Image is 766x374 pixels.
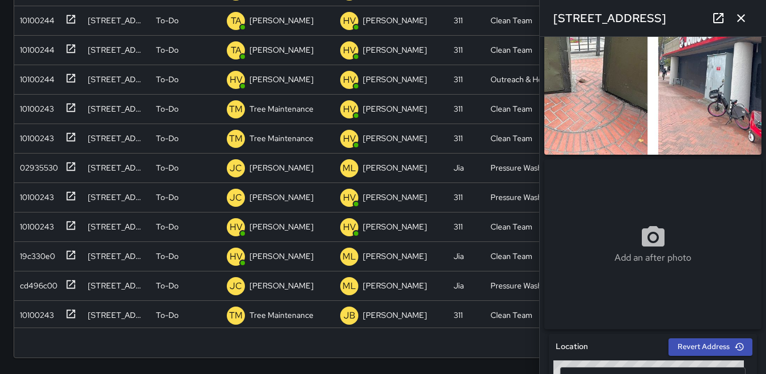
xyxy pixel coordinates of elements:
p: [PERSON_NAME] [363,162,427,173]
div: 311 [454,103,463,114]
p: [PERSON_NAME] [249,15,314,26]
p: [PERSON_NAME] [363,280,427,291]
p: [PERSON_NAME] [249,44,314,56]
p: [PERSON_NAME] [363,74,427,85]
p: TM [229,103,243,116]
div: 1149 Mission Street [88,221,145,232]
p: [PERSON_NAME] [249,280,314,291]
p: [PERSON_NAME] [363,133,427,144]
p: To-Do [156,221,179,232]
p: To-Do [156,280,179,291]
p: [PERSON_NAME] [249,74,314,85]
div: cd496c00 [15,275,57,291]
div: 10100243 [15,128,54,144]
p: To-Do [156,15,179,26]
p: ML [342,279,356,293]
p: [PERSON_NAME] [363,250,427,262]
p: HV [230,250,243,263]
div: Pressure Washing [490,192,550,203]
div: 1000 Market Street [88,280,145,291]
p: [PERSON_NAME] [249,162,314,173]
div: Clean Team [490,103,532,114]
p: [PERSON_NAME] [249,221,314,232]
div: Clean Team [490,133,532,144]
div: 311 [454,15,463,26]
div: 10100244 [15,10,54,26]
div: 448 Tehama Street [88,103,145,114]
p: TA [231,14,242,28]
p: To-Do [156,162,179,173]
div: 725 Minna Street [88,74,145,85]
div: 431 Jessie Street [88,44,145,56]
p: HV [230,220,243,234]
p: [PERSON_NAME] [363,44,427,56]
p: To-Do [156,74,179,85]
p: To-Do [156,133,179,144]
p: JC [230,191,242,205]
p: [PERSON_NAME] [249,250,314,262]
div: 10100243 [15,216,54,232]
p: [PERSON_NAME] [363,103,427,114]
p: [PERSON_NAME] [249,192,314,203]
div: Pressure Washing [490,162,550,173]
div: Clean Team [490,221,532,232]
div: 311 [454,221,463,232]
div: 10100244 [15,69,54,85]
p: To-Do [156,309,179,321]
div: Clean Team [490,309,532,321]
div: 101 6th Street [88,309,145,321]
div: 311 [454,192,463,203]
p: [PERSON_NAME] [363,15,427,26]
div: Clean Team [490,250,532,262]
p: Tree Maintenance [249,309,314,321]
div: 531 Jessie Street [88,133,145,144]
p: To-Do [156,250,179,262]
p: Tree Maintenance [249,133,314,144]
p: JB [344,309,356,322]
div: Outreach & Hospitality [490,74,550,85]
div: 431 Jessie Street [88,15,145,26]
p: ML [342,250,356,263]
div: Jia [454,280,464,291]
div: Clean Team [490,15,532,26]
p: HV [343,103,356,116]
p: TM [229,309,243,322]
p: To-Do [156,192,179,203]
p: HV [343,73,356,87]
div: Pressure Washing [490,280,550,291]
p: [PERSON_NAME] [363,221,427,232]
p: Tree Maintenance [249,103,314,114]
p: HV [343,220,356,234]
p: TM [229,132,243,146]
p: To-Do [156,44,179,56]
div: Jia [454,250,464,262]
p: HV [343,132,356,146]
p: [PERSON_NAME] [363,309,427,321]
p: HV [343,191,356,205]
p: [PERSON_NAME] [363,192,427,203]
div: 311 [454,309,463,321]
div: 10100243 [15,305,54,321]
div: 311 [454,74,463,85]
div: 19c330e0 [15,246,55,262]
div: Clean Team [490,44,532,56]
p: To-Do [156,103,179,114]
div: 498 Natoma Street [88,250,145,262]
p: JC [230,279,242,293]
div: 311 [454,133,463,144]
div: 1225 Mission Street [88,162,145,173]
p: HV [343,44,356,57]
div: 102 6th Street [88,192,145,203]
div: 10100244 [15,40,54,56]
div: Jia [454,162,464,173]
div: 10100243 [15,99,54,114]
p: JC [230,161,242,175]
p: HV [230,73,243,87]
div: 311 [454,44,463,56]
p: ML [342,161,356,175]
div: 10100243 [15,187,54,203]
p: HV [343,14,356,28]
p: TA [231,44,242,57]
div: 02935530 [15,158,58,173]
